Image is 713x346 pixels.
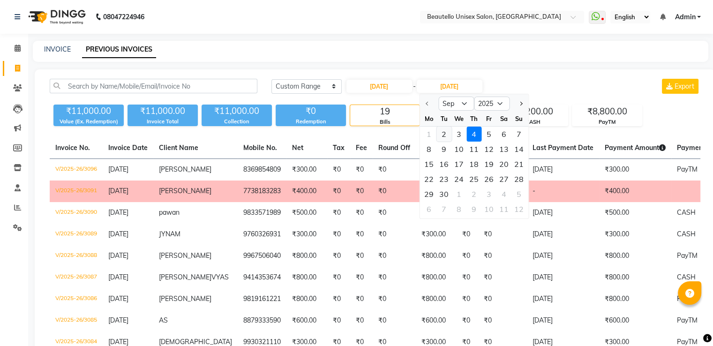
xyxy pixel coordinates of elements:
[605,143,666,152] span: Payment Amount
[451,172,466,187] div: 24
[416,245,457,267] td: ₹800.00
[498,105,568,118] div: ₹2,200.00
[159,294,211,303] span: [PERSON_NAME]
[438,97,474,111] select: Select month
[436,142,451,157] div: Tuesday, September 9, 2025
[421,142,436,157] div: 8
[50,288,103,310] td: V/2025-26/3086
[481,172,496,187] div: 26
[416,267,457,288] td: ₹800.00
[436,202,451,217] div: Tuesday, October 7, 2025
[350,118,420,126] div: Bills
[350,159,373,181] td: ₹0
[350,310,373,331] td: ₹0
[457,224,478,245] td: ₹0
[511,187,526,202] div: Sunday, October 5, 2025
[466,202,481,217] div: Thursday, October 9, 2025
[421,142,436,157] div: Monday, September 8, 2025
[511,187,526,202] div: 5
[108,273,128,281] span: [DATE]
[238,224,286,245] td: 9760326931
[421,202,436,217] div: Monday, October 6, 2025
[496,127,511,142] div: Saturday, September 6, 2025
[533,143,593,152] span: Last Payment Date
[413,82,416,91] span: -
[108,187,128,195] span: [DATE]
[373,202,416,224] td: ₹0
[327,159,350,181] td: ₹0
[436,157,451,172] div: Tuesday, September 16, 2025
[527,181,599,202] td: -
[327,288,350,310] td: ₹0
[677,316,698,324] span: PayTM
[416,288,457,310] td: ₹800.00
[276,118,346,126] div: Redemption
[496,187,511,202] div: Saturday, October 4, 2025
[436,172,451,187] div: Tuesday, September 23, 2025
[474,97,510,111] select: Select year
[677,208,696,217] span: CASH
[436,187,451,202] div: Tuesday, September 30, 2025
[478,267,527,288] td: ₹0
[466,127,481,142] div: Thursday, September 4, 2025
[466,172,481,187] div: Thursday, September 25, 2025
[496,142,511,157] div: 13
[478,310,527,331] td: ₹0
[243,143,277,152] span: Mobile No.
[286,288,327,310] td: ₹800.00
[238,310,286,331] td: 8879333590
[496,111,511,126] div: Sa
[457,288,478,310] td: ₹0
[346,80,412,93] input: Start Date
[378,143,410,152] span: Round Off
[276,105,346,118] div: ₹0
[451,157,466,172] div: 17
[511,157,526,172] div: Sunday, September 21, 2025
[677,230,696,238] span: CASH
[677,294,698,303] span: PayTM
[677,338,698,346] span: PayTM
[350,267,373,288] td: ₹0
[466,142,481,157] div: 11
[373,267,416,288] td: ₹0
[599,202,671,224] td: ₹500.00
[451,202,466,217] div: Wednesday, October 8, 2025
[350,202,373,224] td: ₹0
[496,187,511,202] div: 4
[108,230,128,238] span: [DATE]
[327,181,350,202] td: ₹0
[421,172,436,187] div: Monday, September 22, 2025
[466,157,481,172] div: Thursday, September 18, 2025
[481,202,496,217] div: Friday, October 10, 2025
[286,310,327,331] td: ₹600.00
[481,202,496,217] div: 10
[496,172,511,187] div: 27
[373,310,416,331] td: ₹0
[599,310,671,331] td: ₹600.00
[527,288,599,310] td: [DATE]
[677,165,698,173] span: PayTM
[496,202,511,217] div: 11
[451,172,466,187] div: Wednesday, September 24, 2025
[511,157,526,172] div: 21
[286,159,327,181] td: ₹300.00
[238,288,286,310] td: 9819161221
[466,187,481,202] div: 2
[159,273,211,281] span: [PERSON_NAME]
[128,118,198,126] div: Invoice Total
[436,172,451,187] div: 23
[496,127,511,142] div: 6
[511,127,526,142] div: Sunday, September 7, 2025
[451,187,466,202] div: 1
[327,310,350,331] td: ₹0
[478,224,527,245] td: ₹0
[416,181,457,202] td: ₹400.00
[436,127,451,142] div: Tuesday, September 2, 2025
[466,127,481,142] div: 4
[527,159,599,181] td: [DATE]
[481,142,496,157] div: Friday, September 12, 2025
[108,316,128,324] span: [DATE]
[416,159,457,181] td: ₹300.00
[599,267,671,288] td: ₹800.00
[327,245,350,267] td: ₹0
